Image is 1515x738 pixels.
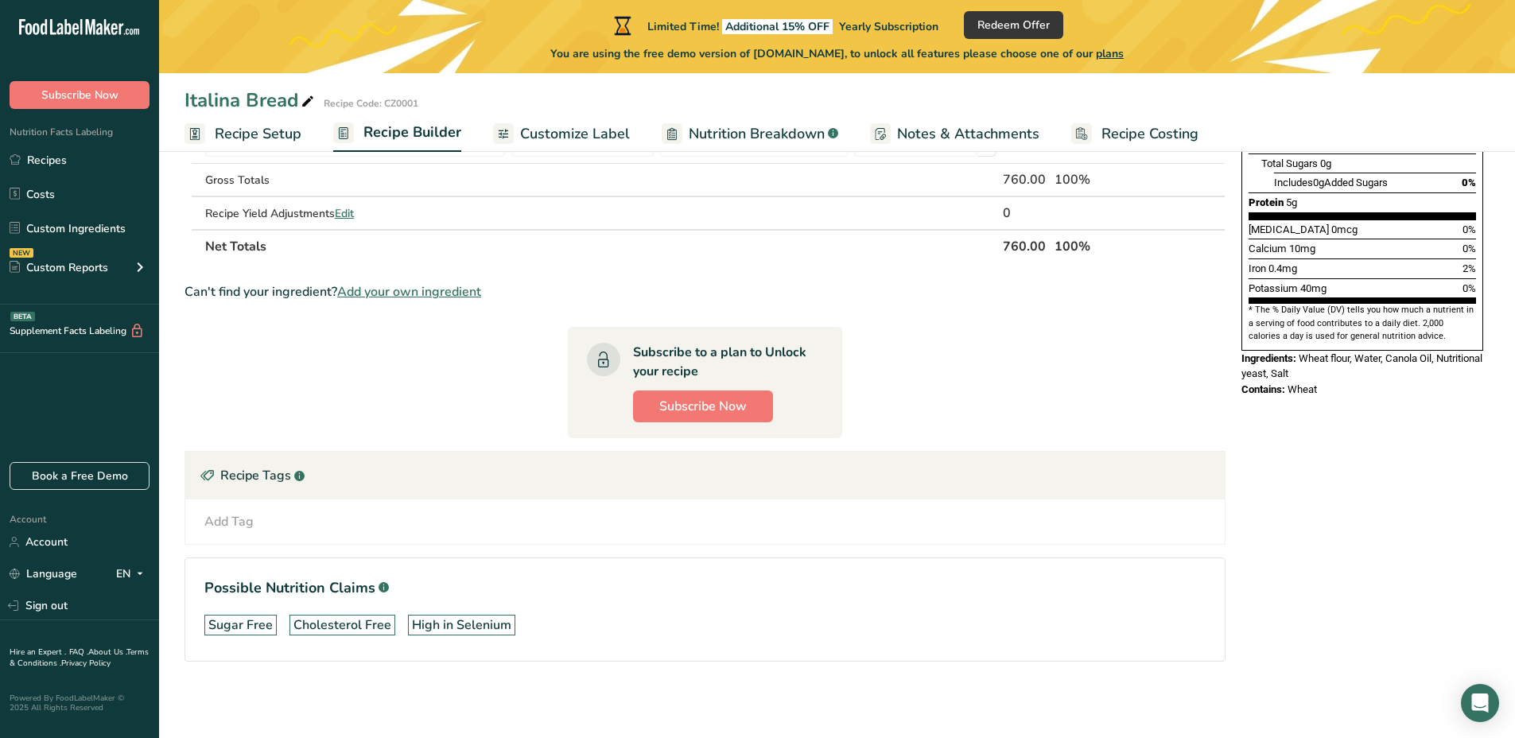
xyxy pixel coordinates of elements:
span: 0mcg [1331,223,1358,235]
a: About Us . [88,647,126,658]
span: 0.4mg [1268,262,1297,274]
span: plans [1096,46,1124,61]
span: 40mg [1300,282,1327,294]
div: Limited Time! [611,16,938,35]
span: Redeem Offer [977,17,1050,33]
a: Notes & Attachments [870,116,1039,152]
div: Add Tag [204,512,254,531]
div: BETA [10,312,35,321]
a: Customize Label [493,116,630,152]
span: 0g [1320,157,1331,169]
span: Wheat [1288,383,1317,395]
a: Recipe Setup [185,116,301,152]
span: 2% [1463,262,1476,274]
span: Protein [1249,196,1284,208]
div: Gross Totals [205,172,506,188]
a: FAQ . [69,647,88,658]
th: Net Totals [202,229,1000,262]
div: Recipe Code: CZ0001 [324,96,418,111]
div: Sugar Free [208,616,273,635]
button: Subscribe Now [633,390,773,422]
span: Wheat flour, Water, Canola Oil, Nutritional yeast, Salt [1241,352,1482,380]
button: Redeem Offer [964,11,1063,39]
div: Can't find your ingredient? [185,282,1226,301]
span: Contains: [1241,383,1285,395]
span: 0% [1462,177,1476,188]
span: Includes Added Sugars [1274,177,1388,188]
div: Subscribe to a plan to Unlock your recipe [633,343,810,381]
div: Custom Reports [10,259,108,276]
section: * The % Daily Value (DV) tells you how much a nutrient in a serving of food contributes to a dail... [1249,304,1476,343]
span: Add your own ingredient [337,282,481,301]
span: Total Sugars [1261,157,1318,169]
span: 0% [1463,282,1476,294]
div: Italina Bread [185,86,317,115]
a: Terms & Conditions . [10,647,149,669]
span: 0% [1463,223,1476,235]
a: Recipe Costing [1071,116,1198,152]
div: Recipe Yield Adjustments [205,205,506,222]
span: Additional 15% OFF [722,19,833,34]
span: 0% [1463,243,1476,254]
a: Book a Free Demo [10,462,150,490]
th: 100% [1051,229,1153,262]
div: NEW [10,248,33,258]
span: Iron [1249,262,1266,274]
div: Recipe Tags [185,452,1225,499]
span: 0g [1313,177,1324,188]
span: 5g [1286,196,1297,208]
span: Recipe Builder [363,122,461,143]
span: Potassium [1249,282,1298,294]
span: Recipe Costing [1101,123,1198,145]
div: 100% [1055,170,1150,189]
span: Customize Label [520,123,630,145]
div: 760.00 [1003,170,1048,189]
a: Hire an Expert . [10,647,66,658]
span: Yearly Subscription [839,19,938,34]
a: Recipe Builder [333,115,461,153]
span: Notes & Attachments [897,123,1039,145]
button: Subscribe Now [10,81,150,109]
div: EN [116,565,150,584]
div: Open Intercom Messenger [1461,684,1499,722]
span: You are using the free demo version of [DOMAIN_NAME], to unlock all features please choose one of... [550,45,1124,62]
span: Ingredients: [1241,352,1296,364]
span: Recipe Setup [215,123,301,145]
span: Subscribe Now [659,397,747,416]
a: Nutrition Breakdown [662,116,838,152]
div: 0 [1003,204,1048,223]
div: Cholesterol Free [293,616,391,635]
div: High in Selenium [412,616,511,635]
span: Calcium [1249,243,1287,254]
h1: Possible Nutrition Claims [204,577,1206,599]
th: 760.00 [1000,229,1051,262]
div: Powered By FoodLabelMaker © 2025 All Rights Reserved [10,693,150,713]
a: Privacy Policy [61,658,111,669]
span: 10mg [1289,243,1315,254]
span: Subscribe Now [41,87,118,103]
span: Nutrition Breakdown [689,123,825,145]
a: Language [10,560,77,588]
span: [MEDICAL_DATA] [1249,223,1329,235]
span: Edit [335,206,354,221]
